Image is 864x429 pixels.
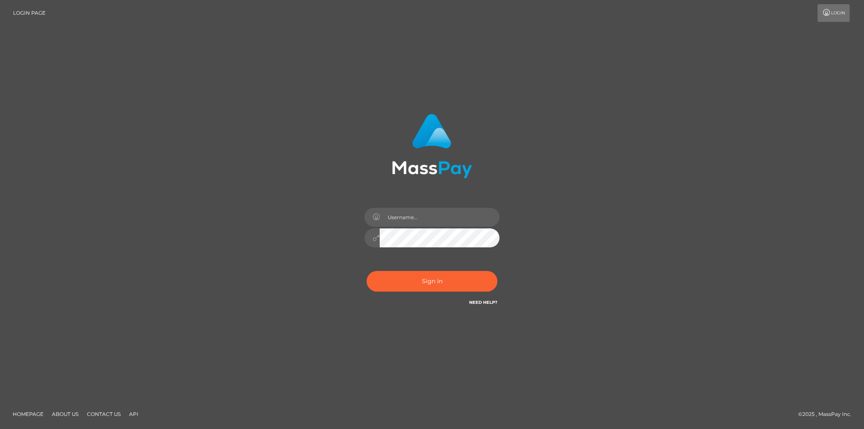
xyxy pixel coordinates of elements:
a: Need Help? [469,300,497,305]
a: Contact Us [84,408,124,421]
a: Login [818,4,850,22]
div: © 2025 , MassPay Inc. [798,410,858,419]
input: Username... [380,208,499,227]
a: About Us [49,408,82,421]
a: API [126,408,142,421]
button: Sign in [367,271,497,292]
a: Login Page [13,4,46,22]
a: Homepage [9,408,47,421]
img: MassPay Login [392,114,472,178]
